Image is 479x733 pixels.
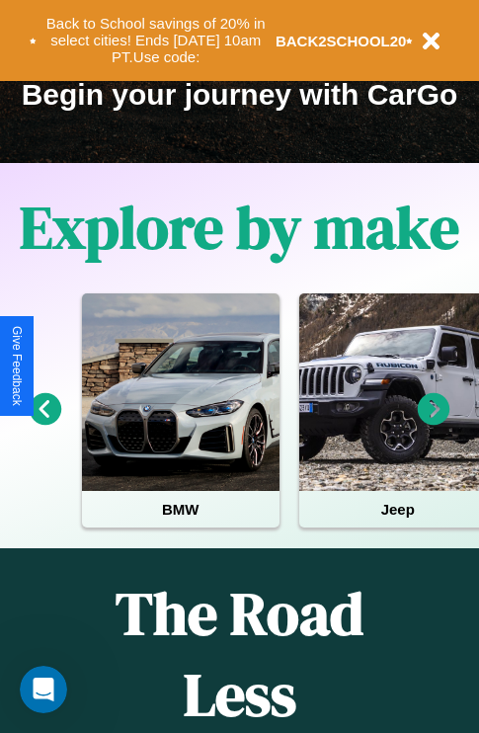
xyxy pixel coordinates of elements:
button: Back to School savings of 20% in select cities! Ends [DATE] 10am PT.Use code: [37,10,276,71]
div: Give Feedback [10,326,24,406]
b: BACK2SCHOOL20 [276,33,407,49]
h4: BMW [82,491,279,528]
iframe: Intercom live chat [20,666,67,713]
h1: Explore by make [20,187,459,268]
